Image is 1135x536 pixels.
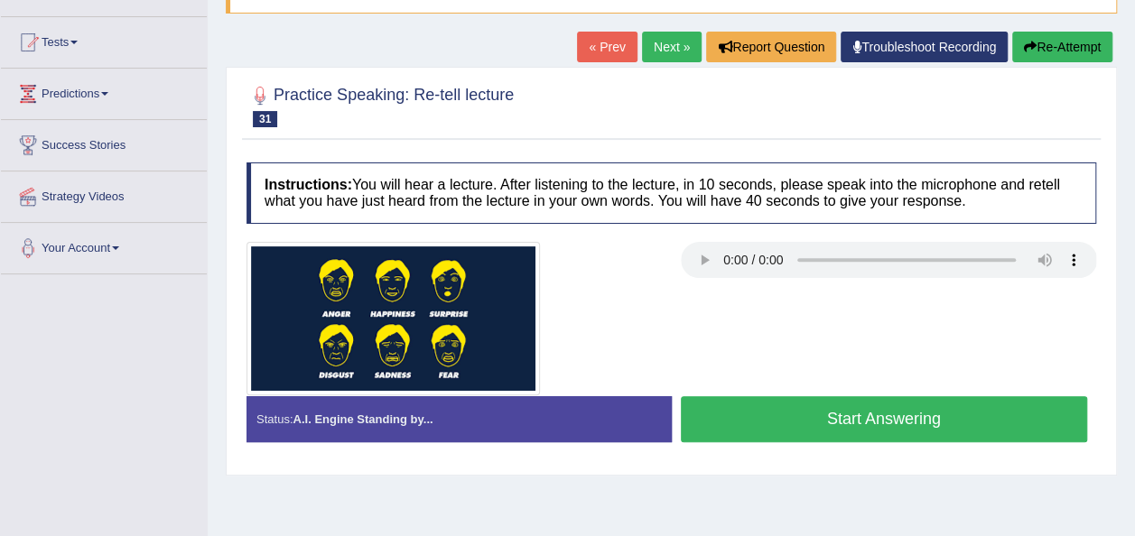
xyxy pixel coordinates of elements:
a: Strategy Videos [1,171,207,217]
a: Predictions [1,69,207,114]
span: 31 [253,111,277,127]
b: Instructions: [265,177,352,192]
button: Report Question [706,32,836,62]
a: Tests [1,17,207,62]
a: Your Account [1,223,207,268]
button: Start Answering [681,396,1088,442]
a: Success Stories [1,120,207,165]
a: « Prev [577,32,637,62]
a: Next » [642,32,702,62]
button: Re-Attempt [1012,32,1112,62]
a: Troubleshoot Recording [841,32,1008,62]
h2: Practice Speaking: Re-tell lecture [247,82,514,127]
strong: A.I. Engine Standing by... [293,412,433,426]
h4: You will hear a lecture. After listening to the lecture, in 10 seconds, please speak into the mic... [247,162,1096,223]
div: Status: [247,396,672,442]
